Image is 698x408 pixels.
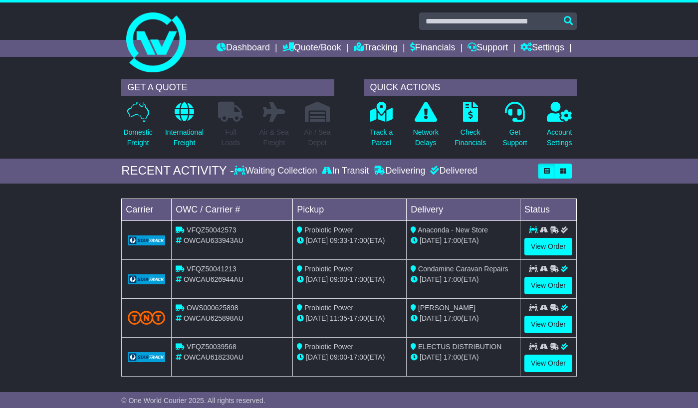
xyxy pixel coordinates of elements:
[418,226,488,234] span: Anaconda - New Store
[304,265,353,273] span: Probiotic Power
[121,164,234,178] div: RECENT ACTIVITY -
[418,304,475,312] span: [PERSON_NAME]
[371,166,428,177] div: Delivering
[297,235,402,246] div: - (ETA)
[128,274,165,284] img: GetCarrierServiceLogo
[121,397,265,405] span: © One World Courier 2025. All rights reserved.
[520,40,564,57] a: Settings
[128,235,165,245] img: GetCarrierServiceLogo
[306,236,328,244] span: [DATE]
[330,314,347,322] span: 11:35
[370,127,393,148] p: Track a Parcel
[420,275,442,283] span: [DATE]
[418,343,501,351] span: ELECTUS DISTRIBUTION
[420,314,442,322] span: [DATE]
[187,343,236,351] span: VFQZ50039568
[165,101,204,154] a: InternationalFreight
[444,236,461,244] span: 17:00
[297,352,402,363] div: - (ETA)
[524,238,572,255] a: View Order
[411,313,516,324] div: (ETA)
[297,274,402,285] div: - (ETA)
[184,314,243,322] span: OWCAU625898AU
[165,127,204,148] p: International Freight
[411,235,516,246] div: (ETA)
[306,353,328,361] span: [DATE]
[467,40,508,57] a: Support
[218,127,243,148] p: Full Loads
[293,199,407,220] td: Pickup
[187,265,236,273] span: VFQZ50041213
[297,313,402,324] div: - (ETA)
[420,353,442,361] span: [DATE]
[428,166,477,177] div: Delivered
[418,265,508,273] span: Condamine Caravan Repairs
[121,79,334,96] div: GET A QUOTE
[524,316,572,333] a: View Order
[128,311,165,324] img: TNT_Domestic.png
[524,355,572,372] a: View Order
[364,79,577,96] div: QUICK ACTIONS
[454,101,486,154] a: CheckFinancials
[524,277,572,294] a: View Order
[330,353,347,361] span: 09:00
[187,226,236,234] span: VFQZ50042573
[122,199,172,220] td: Carrier
[411,274,516,285] div: (ETA)
[502,101,527,154] a: GetSupport
[407,199,520,220] td: Delivery
[330,236,347,244] span: 09:33
[444,314,461,322] span: 17:00
[172,199,293,220] td: OWC / Carrier #
[413,101,439,154] a: NetworkDelays
[410,40,456,57] a: Financials
[282,40,341,57] a: Quote/Book
[184,275,243,283] span: OWCAU626944AU
[546,101,573,154] a: AccountSettings
[444,353,461,361] span: 17:00
[123,127,152,148] p: Domestic Freight
[369,101,393,154] a: Track aParcel
[350,236,367,244] span: 17:00
[304,343,353,351] span: Probiotic Power
[411,352,516,363] div: (ETA)
[184,353,243,361] span: OWCAU618230AU
[184,236,243,244] span: OWCAU633943AU
[128,352,165,362] img: GetCarrierServiceLogo
[354,40,398,57] a: Tracking
[304,127,331,148] p: Air / Sea Depot
[304,226,353,234] span: Probiotic Power
[217,40,270,57] a: Dashboard
[350,314,367,322] span: 17:00
[234,166,319,177] div: Waiting Collection
[502,127,527,148] p: Get Support
[455,127,486,148] p: Check Financials
[187,304,238,312] span: OWS000625898
[304,304,353,312] span: Probiotic Power
[520,199,577,220] td: Status
[319,166,371,177] div: In Transit
[420,236,442,244] span: [DATE]
[123,101,153,154] a: DomesticFreight
[413,127,439,148] p: Network Delays
[350,353,367,361] span: 17:00
[547,127,572,148] p: Account Settings
[259,127,289,148] p: Air & Sea Freight
[444,275,461,283] span: 17:00
[306,314,328,322] span: [DATE]
[350,275,367,283] span: 17:00
[306,275,328,283] span: [DATE]
[330,275,347,283] span: 09:00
